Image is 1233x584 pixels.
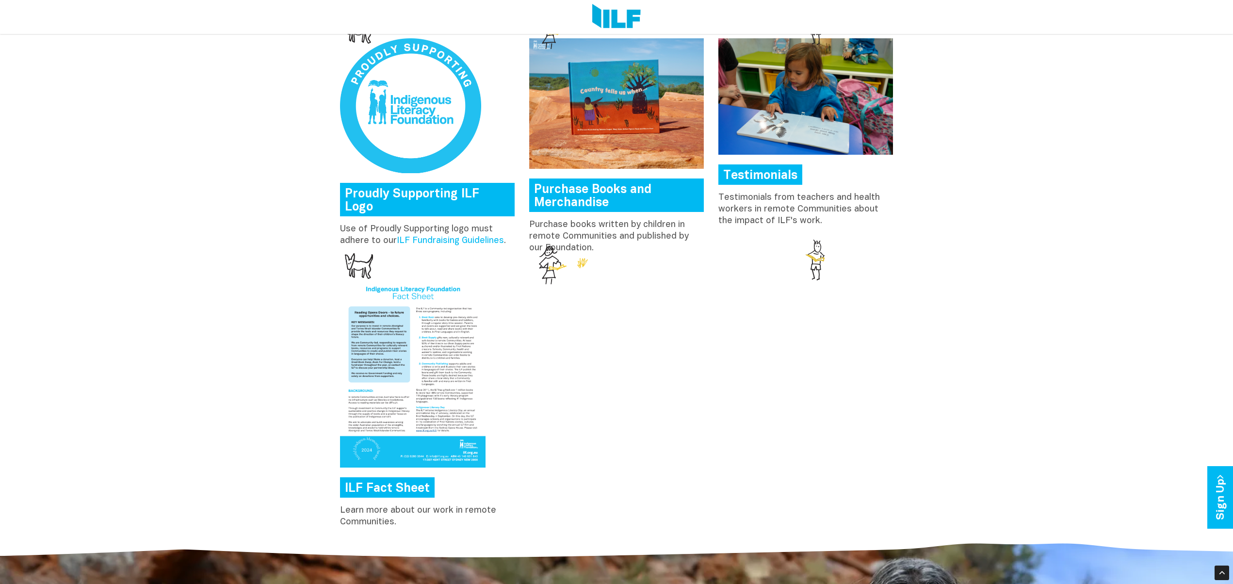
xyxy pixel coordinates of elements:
[529,178,704,212] a: Purchase Books and Merchandise
[340,183,515,216] a: Proudly Supporting ILF Logo
[718,192,893,227] p: Testimonials from teachers and health workers in remote Communities about the impact of ILF's work.
[529,219,704,254] p: Purchase books written by children in remote Communities and published by our Foundation.
[1215,566,1229,580] div: Scroll Back to Top
[397,237,504,245] a: ILF Fundraising Guidelines
[592,4,640,30] img: Logo
[340,505,515,528] p: Learn more about our work in remote Communities.
[340,477,435,498] a: ILF Fact Sheet
[718,164,802,185] a: Testimonials
[340,224,515,247] p: Use of Proudly Supporting logo must adhere to our .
